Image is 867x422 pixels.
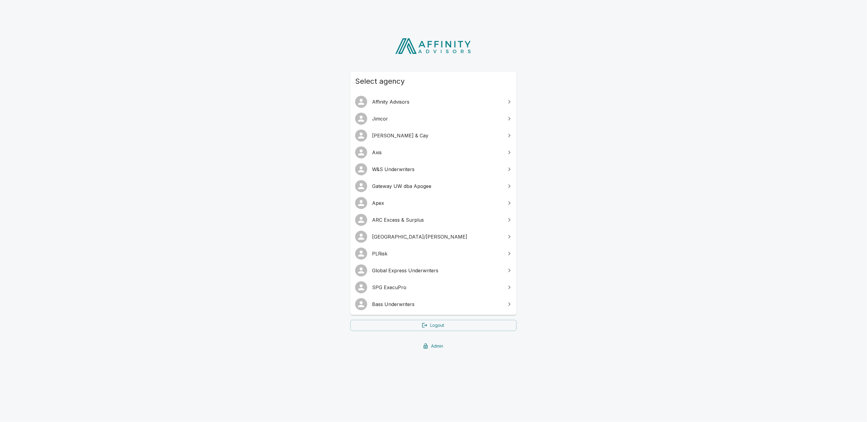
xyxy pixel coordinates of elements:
a: W&S Underwriters [350,161,517,178]
span: [PERSON_NAME] & Cay [372,132,502,139]
span: SPG ExecuPro [372,284,502,291]
span: ARC Excess & Surplus [372,216,502,224]
span: Select agency [355,77,512,86]
span: W&S Underwriters [372,166,502,173]
a: Jimcor [350,110,517,127]
a: Axis [350,144,517,161]
span: PLRisk [372,250,502,257]
a: PLRisk [350,245,517,262]
a: Apex [350,195,517,211]
a: Affinity Advisors [350,93,517,110]
span: Gateway UW dba Apogee [372,183,502,190]
span: Jimcor [372,115,502,122]
span: Axis [372,149,502,156]
a: Admin [350,341,517,352]
a: Gateway UW dba Apogee [350,178,517,195]
img: Affinity Advisors Logo [390,36,477,56]
a: [PERSON_NAME] & Cay [350,127,517,144]
a: SPG ExecuPro [350,279,517,296]
span: Global Express Underwriters [372,267,502,274]
span: Affinity Advisors [372,98,502,105]
a: ARC Excess & Surplus [350,211,517,228]
a: Global Express Underwriters [350,262,517,279]
a: Logout [350,320,517,331]
span: Apex [372,199,502,207]
a: [GEOGRAPHIC_DATA]/[PERSON_NAME] [350,228,517,245]
a: Bass Underwriters [350,296,517,313]
span: [GEOGRAPHIC_DATA]/[PERSON_NAME] [372,233,502,240]
span: Bass Underwriters [372,301,502,308]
